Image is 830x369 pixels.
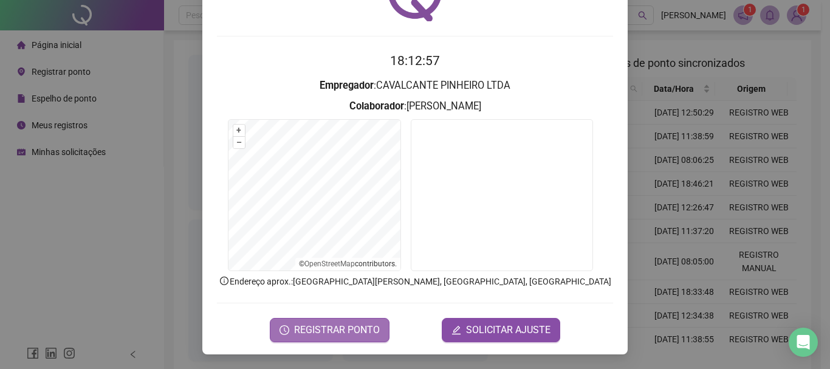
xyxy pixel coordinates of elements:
button: + [233,125,245,136]
span: info-circle [219,275,230,286]
span: edit [451,325,461,335]
h3: : CAVALCANTE PINHEIRO LTDA [217,78,613,94]
span: SOLICITAR AJUSTE [466,323,550,337]
h3: : [PERSON_NAME] [217,98,613,114]
div: Open Intercom Messenger [789,328,818,357]
button: editSOLICITAR AJUSTE [442,318,560,342]
li: © contributors. [299,260,397,268]
button: – [233,137,245,148]
p: Endereço aprox. : [GEOGRAPHIC_DATA][PERSON_NAME], [GEOGRAPHIC_DATA], [GEOGRAPHIC_DATA] [217,275,613,288]
button: REGISTRAR PONTO [270,318,389,342]
strong: Empregador [320,80,374,91]
strong: Colaborador [349,100,404,112]
span: REGISTRAR PONTO [294,323,380,337]
span: clock-circle [280,325,289,335]
time: 18:12:57 [390,53,440,68]
a: OpenStreetMap [304,260,355,268]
